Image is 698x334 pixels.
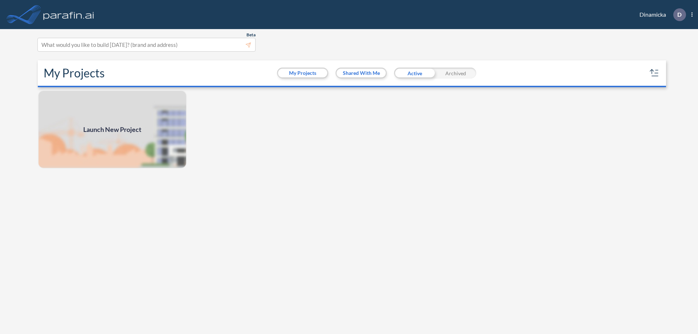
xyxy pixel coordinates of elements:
[337,69,386,77] button: Shared With Me
[42,7,96,22] img: logo
[649,67,660,79] button: sort
[394,68,435,79] div: Active
[44,66,105,80] h2: My Projects
[629,8,693,21] div: Dinamicka
[278,69,327,77] button: My Projects
[435,68,476,79] div: Archived
[677,11,682,18] p: D
[246,32,256,38] span: Beta
[38,90,187,169] a: Launch New Project
[38,90,187,169] img: add
[83,125,141,134] span: Launch New Project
